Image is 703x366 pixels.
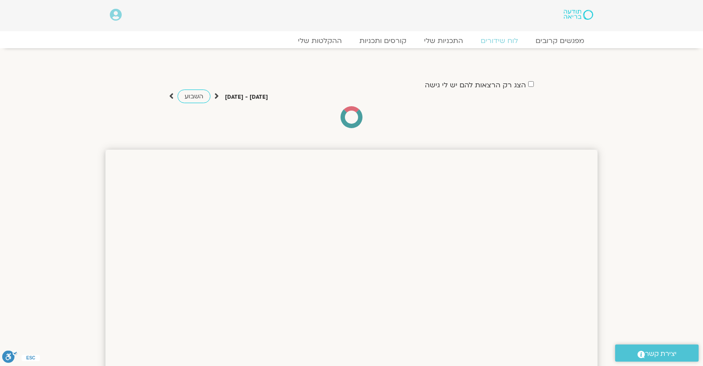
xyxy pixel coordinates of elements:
[615,344,699,362] a: יצירת קשר
[289,36,351,45] a: ההקלטות שלי
[225,93,268,102] p: [DATE] - [DATE]
[178,90,210,103] a: השבוע
[415,36,472,45] a: התכניות שלי
[110,36,593,45] nav: Menu
[351,36,415,45] a: קורסים ותכניות
[645,348,677,360] span: יצירת קשר
[472,36,527,45] a: לוח שידורים
[527,36,593,45] a: מפגשים קרובים
[185,92,203,100] span: השבוע
[425,81,526,89] label: הצג רק הרצאות להם יש לי גישה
